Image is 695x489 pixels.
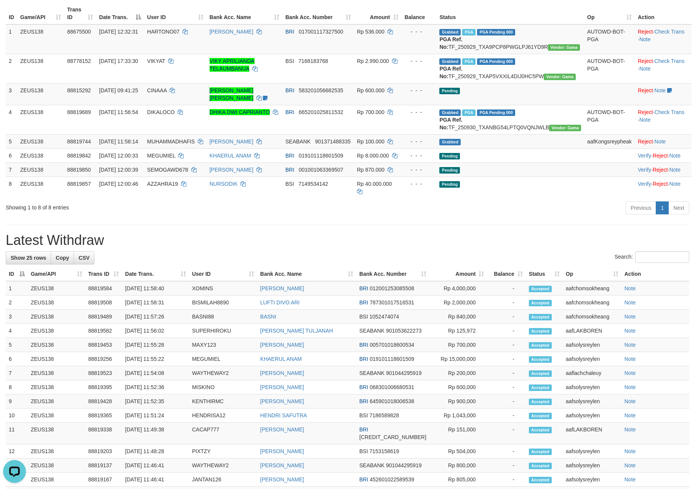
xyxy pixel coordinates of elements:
span: PGA Pending [477,29,515,35]
a: BASNI [260,314,276,320]
b: PGA Ref. No: [439,117,462,130]
span: Pending [439,88,460,94]
td: MISKINO [189,380,257,394]
th: Status [436,3,584,24]
th: Balance [402,3,437,24]
td: [DATE] 11:55:22 [122,352,189,366]
td: Rp 2,000,000 [429,296,487,310]
td: ZEUS138 [17,177,64,198]
div: - - - [405,152,434,159]
a: [PERSON_NAME] [260,285,304,291]
span: Copy 068301006680531 to clipboard [370,384,414,390]
th: User ID: activate to sort column ascending [189,267,257,281]
td: 88819453 [85,338,122,352]
td: 4 [6,105,17,134]
span: Copy 019101118601509 to clipboard [299,153,343,159]
td: BASNI88 [189,310,257,324]
div: Showing 1 to 8 of 8 entries [6,201,284,211]
th: Bank Acc. Name: activate to sort column ascending [257,267,356,281]
td: aafsolysreylen [563,352,621,366]
a: DHIKA DWI CAPRIANTO [210,109,270,115]
span: VIKYAT [147,58,165,64]
th: User ID: activate to sort column ascending [144,3,207,24]
td: SUPERHIROKU [189,324,257,338]
td: Rp 15,000,000 [429,352,487,366]
td: · [635,134,692,148]
td: [DATE] 11:58:40 [122,281,189,296]
th: ID [6,3,17,24]
td: Rp 125,972 [429,324,487,338]
td: · [635,83,692,105]
span: BRI [285,167,294,173]
span: Pending [439,167,460,174]
td: aafsolysreylen [563,394,621,409]
a: Copy [51,251,74,264]
a: Verify [638,153,651,159]
td: ZEUS138 [28,366,85,380]
span: MUHAMMADHAFIS [147,138,195,145]
span: Rp 600.000 [357,87,384,93]
span: AZZAHRA19 [147,181,178,187]
a: [PERSON_NAME] [260,384,304,390]
td: 88819395 [85,380,122,394]
span: Rp 536.000 [357,29,384,35]
span: BRI [359,342,368,348]
span: Show 25 rows [11,255,46,261]
a: Reject [653,153,668,159]
span: [DATE] 12:00:46 [99,181,138,187]
span: Copy 1052474074 to clipboard [369,314,399,320]
td: [DATE] 11:56:02 [122,324,189,338]
span: Accepted [529,328,552,335]
td: [DATE] 11:54:08 [122,366,189,380]
span: 88819857 [67,181,91,187]
th: Amount: activate to sort column ascending [429,267,487,281]
span: BRI [285,153,294,159]
div: - - - [405,87,434,94]
label: Search: [615,251,689,263]
a: Next [668,201,689,214]
a: Note [625,412,636,418]
span: 88819744 [67,138,91,145]
td: aafchomsokheang [563,310,621,324]
span: Vendor URL: https://trx31.1velocity.biz [544,74,576,80]
span: BRI [359,285,368,291]
td: 7 [6,366,28,380]
span: PGA Pending [477,58,515,65]
td: 5 [6,338,28,352]
td: Rp 200,000 [429,366,487,380]
a: NURSODIK [210,181,238,187]
span: MEGUMIEL [147,153,175,159]
td: Rp 700,000 [429,338,487,352]
a: Reject [638,58,653,64]
td: KENTHIRMC [189,394,257,409]
span: Copy 665201025811532 to clipboard [299,109,343,115]
a: [PERSON_NAME] [210,167,253,173]
a: Note [625,384,636,390]
a: Reject [638,29,653,35]
a: [PERSON_NAME] [210,29,253,35]
a: Note [655,138,666,145]
a: Note [639,66,651,72]
a: KHAERUL ANAM [260,356,302,362]
span: 88815292 [67,87,91,93]
th: Action [621,267,689,281]
div: - - - [405,57,434,65]
span: BRI [359,356,368,362]
th: ID: activate to sort column descending [6,267,28,281]
span: Pending [439,181,460,188]
td: 6 [6,148,17,162]
b: PGA Ref. No: [439,66,462,79]
td: · · [635,162,692,177]
td: MAXY123 [189,338,257,352]
td: AUTOWD-BOT-PGA [584,24,635,54]
span: [DATE] 12:00:39 [99,167,138,173]
span: CINAAA [147,87,167,93]
td: 88819256 [85,352,122,366]
td: - [487,366,525,380]
span: Copy 012001253085508 to clipboard [370,285,414,291]
span: [DATE] 11:58:14 [99,138,138,145]
td: Rp 840,000 [429,310,487,324]
td: 6 [6,352,28,366]
span: PGA Pending [477,109,515,116]
a: [PERSON_NAME] TULJANAH [260,328,333,334]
